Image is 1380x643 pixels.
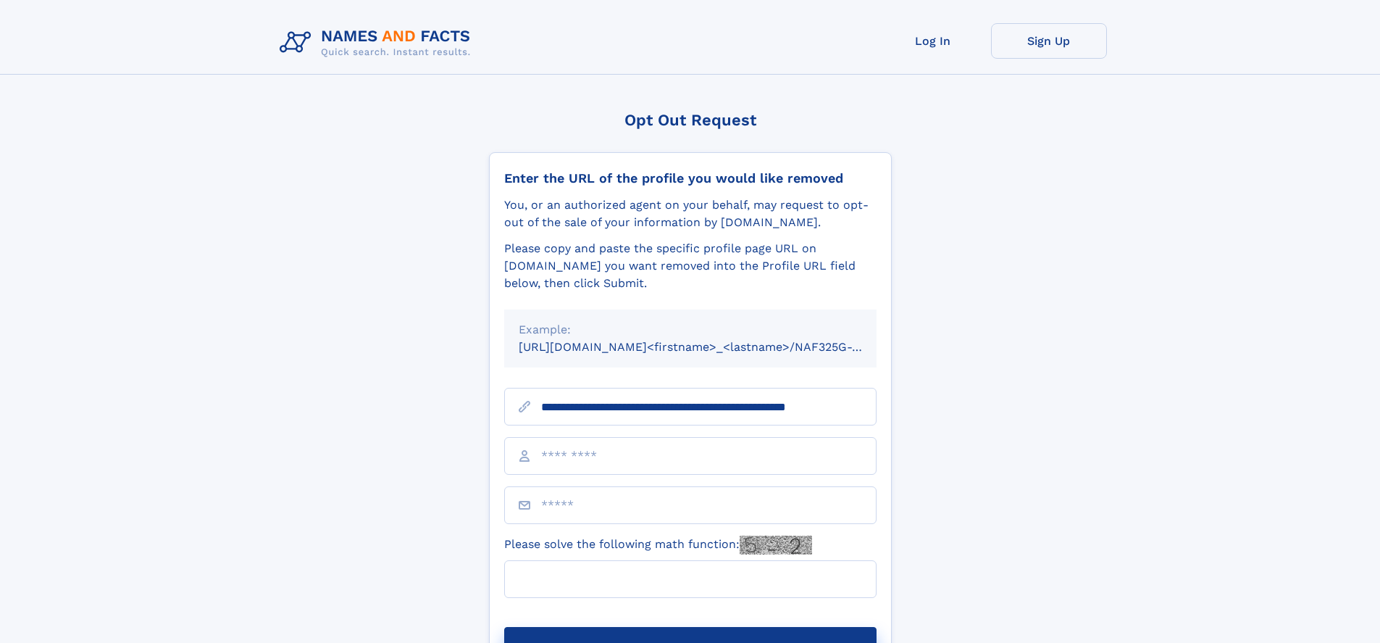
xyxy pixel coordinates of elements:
div: You, or an authorized agent on your behalf, may request to opt-out of the sale of your informatio... [504,196,877,231]
div: Opt Out Request [489,111,892,129]
div: Please copy and paste the specific profile page URL on [DOMAIN_NAME] you want removed into the Pr... [504,240,877,292]
a: Log In [875,23,991,59]
a: Sign Up [991,23,1107,59]
img: Logo Names and Facts [274,23,482,62]
div: Example: [519,321,862,339]
label: Please solve the following math function: [504,536,812,555]
div: Enter the URL of the profile you would like removed [504,170,877,186]
small: [URL][DOMAIN_NAME]<firstname>_<lastname>/NAF325G-xxxxxxxx [519,340,904,354]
